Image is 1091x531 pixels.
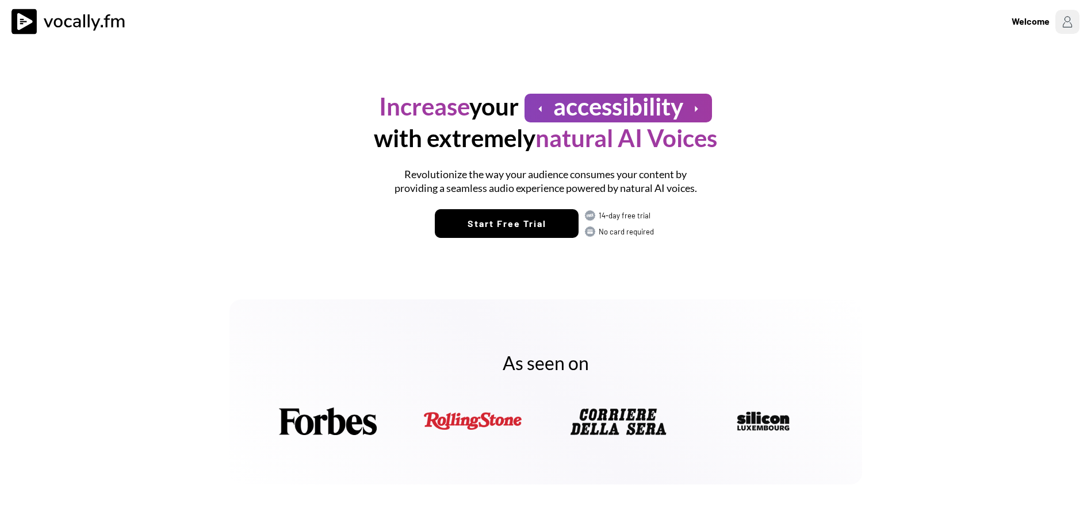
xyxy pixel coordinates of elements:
[1012,14,1050,28] div: Welcome
[599,210,656,221] div: 14-day free trial
[584,226,596,237] img: CARD.svg
[584,210,596,221] img: FREE.svg
[267,351,825,375] h2: As seen on
[569,401,667,441] img: Corriere-della-Sera-LOGO-FAT-2.webp
[379,92,469,121] font: Increase
[435,209,579,238] button: Start Free Trial
[388,168,704,195] h1: Revolutionize the way your audience consumes your content by providing a seamless audio experienc...
[599,226,656,237] div: No card required
[535,124,717,152] font: natural AI Voices
[279,401,377,441] img: Forbes.png
[424,401,522,441] img: rolling.png
[374,122,717,154] h1: with extremely
[689,102,703,116] button: arrow_right
[12,9,132,34] img: vocally%20logo.svg
[714,401,812,441] img: silicon_logo_MINIMUMsize_web.png
[533,102,548,116] button: arrow_left
[379,91,519,122] h1: your
[1055,10,1079,34] img: Profile%20Placeholder.png
[553,91,683,122] h1: accessibility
